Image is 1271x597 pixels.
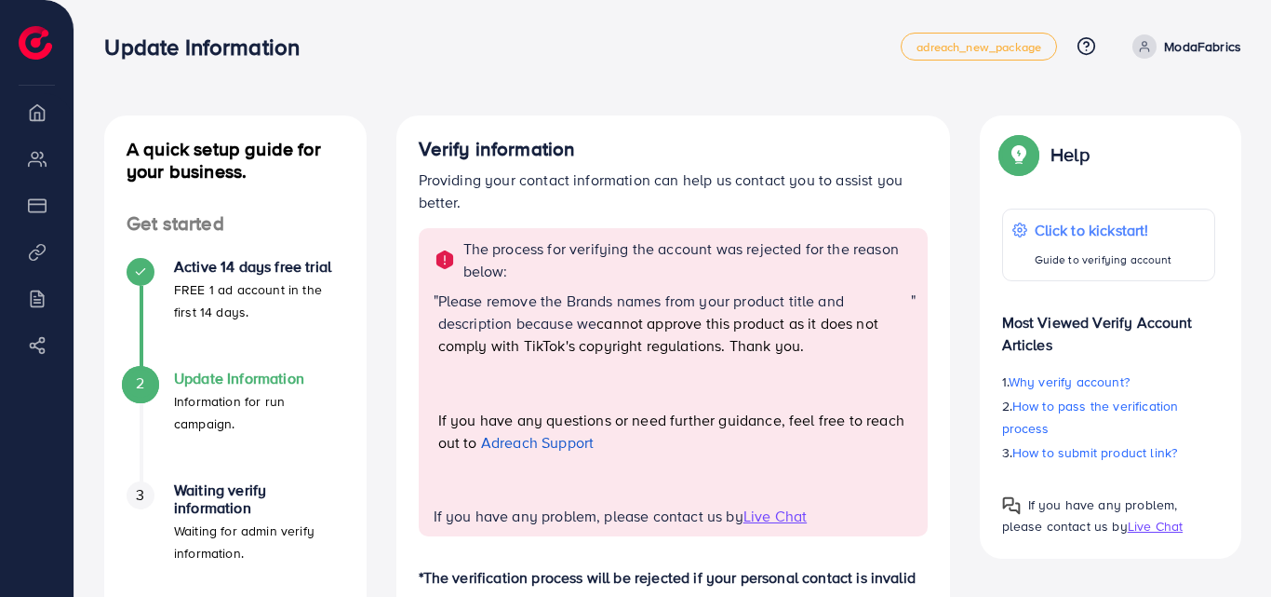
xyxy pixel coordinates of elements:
li: Active 14 days free trial [104,258,367,370]
h4: Update Information [174,370,344,387]
span: How to submit product link? [1012,443,1177,462]
p: ModaFabrics [1164,35,1241,58]
p: 1. [1002,371,1216,393]
p: *The verification process will be rejected if your personal contact is invalid [419,566,928,589]
a: Adreach Support [481,432,594,453]
img: Popup guide [1002,496,1021,515]
p: 3. [1002,441,1216,464]
span: Live Chat [743,506,807,526]
span: If you have any problem, please contact us by [434,506,743,526]
span: 3 [136,484,144,506]
p: FREE 1 ad account in the first 14 days. [174,278,344,323]
h4: Verify information [419,138,928,161]
span: Live Chat [1128,517,1183,536]
li: Waiting verify information [104,482,367,593]
span: 2 [136,373,144,394]
p: Most Viewed Verify Account Articles [1002,296,1216,356]
span: If you have any questions or need further guidance, feel free to reach out to [438,410,904,453]
p: Please remove the Brands names from your product title and description because we [438,290,912,357]
a: ModaFabrics [1125,34,1241,59]
p: Providing your contact information can help us contact you to assist you better. [419,169,928,213]
a: adreach_new_package [901,33,1057,61]
span: cannot approve this product as it does not comply with TikTok's copyright regulations. Thank you. [438,313,878,356]
p: Guide to verifying account [1035,249,1172,271]
h4: A quick setup guide for your business. [104,138,367,183]
span: Why verify account? [1009,373,1130,391]
p: Help [1050,143,1090,166]
img: alert [434,249,456,271]
h4: Waiting verify information [174,482,344,517]
p: Click to kickstart! [1035,219,1172,241]
h4: Active 14 days free trial [174,258,344,276]
img: Popup guide [1002,138,1036,171]
li: Update Information [104,370,367,482]
p: 2. [1002,395,1216,440]
span: " [434,290,438,506]
img: logo [19,26,52,60]
p: Waiting for admin verify information. [174,520,344,564]
p: The process for verifying the account was rejected for the reason below: [463,237,916,282]
span: " [911,290,916,506]
h3: Update Information [104,34,314,61]
span: How to pass the verification process [1002,397,1179,438]
p: Information for run campaign. [174,390,344,435]
span: adreach_new_package [916,41,1041,53]
h4: Get started [104,212,367,236]
span: If you have any problem, please contact us by [1002,495,1178,536]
